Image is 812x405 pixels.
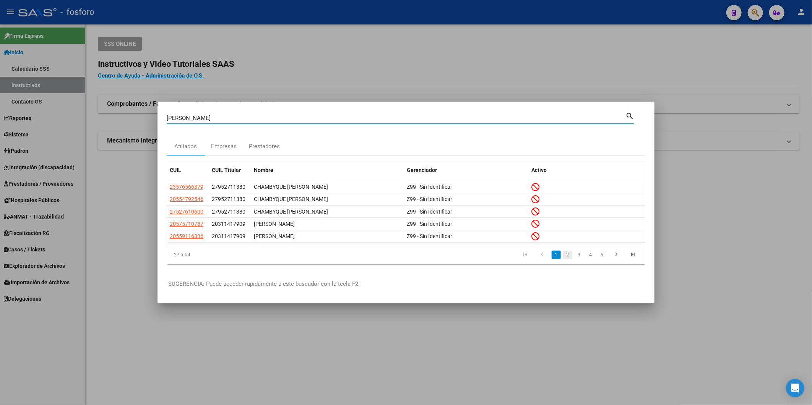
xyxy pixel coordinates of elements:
p: -SUGERENCIA: Puede acceder rapidamente a este buscador con la tecla F2- [167,280,645,288]
span: 20311417909 [212,221,245,227]
span: CUIL [170,167,181,173]
span: 20311417909 [212,233,245,239]
span: 20575710787 [170,221,203,227]
datatable-header-cell: CUIL [167,162,209,178]
div: 27 total [167,245,261,264]
datatable-header-cell: Activo [528,162,645,178]
li: page 4 [585,248,596,261]
li: page 1 [551,248,562,261]
div: Prestadores [249,142,280,151]
datatable-header-cell: CUIL Titular [209,162,251,178]
div: Empresas [211,142,237,151]
span: 27952711380 [212,196,245,202]
div: Open Intercom Messenger [786,379,804,397]
span: 27952711380 [212,184,245,190]
a: 3 [575,251,584,259]
span: Z99 - Sin Identificar [407,221,452,227]
a: go to last page [626,251,640,259]
div: [PERSON_NAME] [254,232,401,241]
span: Z99 - Sin Identificar [407,233,452,239]
mat-icon: search [625,111,634,120]
div: Afiliados [175,142,197,151]
span: 27527610600 [170,209,203,215]
span: Gerenciador [407,167,437,173]
span: Z99 - Sin Identificar [407,209,452,215]
a: go to previous page [535,251,549,259]
a: 4 [586,251,595,259]
div: CHAMBYQUE [PERSON_NAME] [254,195,401,204]
span: 20554792546 [170,196,203,202]
span: Z99 - Sin Identificar [407,184,452,190]
div: CHAMBYQUE [PERSON_NAME] [254,207,401,216]
span: Nombre [254,167,273,173]
li: page 3 [573,248,585,261]
span: Activo [531,167,547,173]
span: 20559116336 [170,233,203,239]
span: 23576566379 [170,184,203,190]
a: go to next page [609,251,624,259]
li: page 2 [562,248,573,261]
datatable-header-cell: Nombre [251,162,404,178]
a: go to first page [518,251,533,259]
div: CHAMBYQUE [PERSON_NAME] [254,183,401,191]
a: 2 [563,251,572,259]
span: Z99 - Sin Identificar [407,196,452,202]
a: 1 [552,251,561,259]
div: [PERSON_NAME] [254,220,401,228]
span: 27952711380 [212,209,245,215]
a: 5 [598,251,607,259]
li: page 5 [596,248,608,261]
span: CUIL Titular [212,167,241,173]
datatable-header-cell: Gerenciador [404,162,528,178]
